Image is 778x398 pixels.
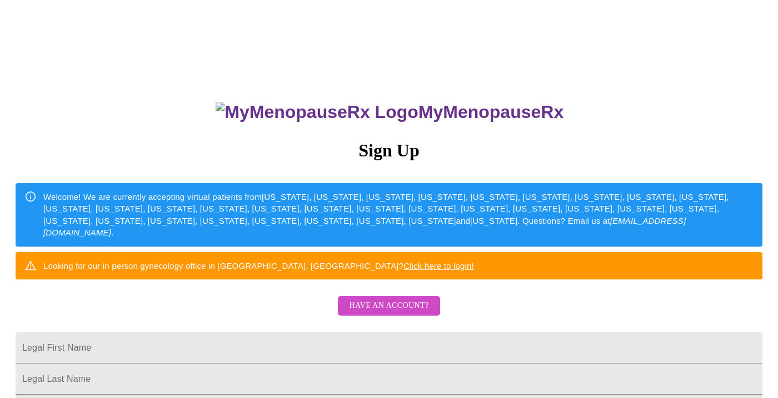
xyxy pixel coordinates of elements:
h3: MyMenopauseRx [17,102,763,122]
h3: Sign Up [16,140,762,161]
div: Welcome! We are currently accepting virtual patients from [US_STATE], [US_STATE], [US_STATE], [US... [43,186,754,243]
button: Have an account? [338,296,440,316]
img: MyMenopauseRx Logo [216,102,418,122]
a: Have an account? [335,308,442,318]
span: Have an account? [349,299,428,313]
a: Click here to login! [403,261,474,271]
div: Looking for our in person gynecology office in [GEOGRAPHIC_DATA], [GEOGRAPHIC_DATA]? [43,255,474,276]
